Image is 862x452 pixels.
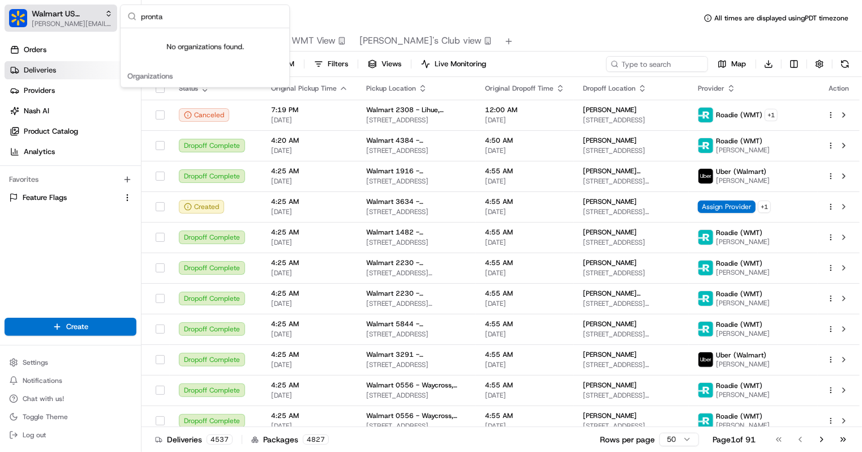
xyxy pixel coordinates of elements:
span: [DATE] [271,391,348,400]
a: Deliveries [5,61,141,79]
span: [STREET_ADDRESS] [366,146,467,155]
span: [PERSON_NAME] [716,237,770,246]
img: roadie-logo-v2.jpg [698,261,713,275]
span: 4:25 AM [271,258,348,267]
span: Walmart 1916 - [GEOGRAPHIC_DATA], [GEOGRAPHIC_DATA] [366,167,467,176]
button: Refresh [837,56,853,72]
span: [DATE] [271,421,348,430]
span: Walmart 1482 - [GEOGRAPHIC_DATA], [GEOGRAPHIC_DATA] [366,228,467,237]
span: [DATE] [271,177,348,186]
span: [DATE] [485,299,565,308]
span: [STREET_ADDRESS] [366,116,467,125]
span: [STREET_ADDRESS][PERSON_NAME] [583,391,680,400]
button: Live Monitoring [416,56,491,72]
div: We're available if you need us! [51,119,156,128]
span: [PERSON_NAME]'s Club view [359,34,482,48]
span: 4:50 AM [485,136,565,145]
a: Orders [5,41,141,59]
div: 4827 [303,434,329,445]
span: [PERSON_NAME] [583,136,637,145]
span: Pylon [113,250,137,258]
span: 12:00 AM [485,105,565,114]
span: [PERSON_NAME] [583,228,637,237]
span: API Documentation [107,222,182,233]
div: Organizations [123,68,287,85]
span: [STREET_ADDRESS] [583,268,680,278]
span: [DATE] [271,207,348,216]
span: [DATE] [485,146,565,155]
span: [STREET_ADDRESS][PERSON_NAME][PERSON_NAME] [366,268,467,278]
img: 1736555255976-a54dd68f-1ca7-489b-9aae-adbdc363a1c4 [11,108,32,128]
a: Analytics [5,143,141,161]
div: 📗 [11,223,20,232]
span: Assign Provider [698,201,756,213]
span: Walmart US Corporate [32,8,100,19]
span: [DATE] [271,360,348,369]
span: Feature Flags [23,193,67,203]
span: 7:19 PM [271,105,348,114]
button: Toggle Theme [5,409,136,425]
img: roadie-logo-v2.jpg [698,230,713,245]
span: Walmart 2308 - Lihue, [GEOGRAPHIC_DATA] [366,105,467,114]
span: 4:55 AM [485,258,565,267]
input: Search... [141,5,282,28]
button: [PERSON_NAME][EMAIL_ADDRESS][DOMAIN_NAME] [32,19,113,28]
a: Product Catalog [5,122,141,140]
span: Roadie (WMT) [716,289,762,299]
div: Packages [251,434,329,445]
span: [DATE] [271,116,348,125]
span: [DATE] [271,299,348,308]
button: Created [179,200,224,214]
button: Filters [309,56,353,72]
span: [DATE] [485,116,565,125]
span: Walmart 0556 - Waycross, [GEOGRAPHIC_DATA] [366,381,467,390]
img: roadie-logo-v2.jpg [698,413,713,428]
a: 💻API Documentation [91,218,186,238]
button: Chat with us! [5,391,136,407]
span: Roadie (WMT) [716,412,762,421]
a: 📗Knowledge Base [7,218,91,238]
span: [STREET_ADDRESS][PERSON_NAME][PERSON_NAME] [366,299,467,308]
span: [DATE] [485,177,565,186]
div: No organizations found. [121,28,289,66]
span: [DATE] [485,360,565,369]
span: Nash AI [24,106,49,116]
span: Roadie (WMT) [716,259,762,268]
span: Status [179,84,198,93]
span: [PERSON_NAME] [716,421,770,430]
span: Chat with us! [23,394,64,403]
img: Walmart US Corporate [9,9,27,27]
span: Analytics [24,147,55,157]
span: [PERSON_NAME] [583,350,637,359]
img: roadie-logo-v2.jpg [698,108,713,122]
span: [STREET_ADDRESS] [583,238,680,247]
span: Create [66,322,88,332]
span: Walmart 4384 - [GEOGRAPHIC_DATA], [GEOGRAPHIC_DATA] [366,136,467,145]
span: [STREET_ADDRESS][PERSON_NAME] [583,360,680,369]
img: uber-new-logo.jpeg [698,352,713,367]
img: roadie-logo-v2.jpg [698,138,713,153]
span: Notifications [23,376,62,385]
button: Notifications [5,373,136,389]
span: 4:55 AM [485,411,565,420]
div: Deliveries [155,434,233,445]
p: Welcome 👋 [11,45,206,63]
span: [STREET_ADDRESS] [583,146,680,155]
div: Favorites [5,170,136,189]
img: Ben Goodger [11,164,29,182]
span: [STREET_ADDRESS] [583,116,680,125]
span: [STREET_ADDRESS] [366,391,467,400]
span: 4:55 AM [485,350,565,359]
button: Map [713,56,751,72]
span: Original Dropoff Time [485,84,554,93]
span: Live Monitoring [435,59,486,69]
a: Providers [5,82,141,100]
img: uber-new-logo.jpeg [698,169,713,184]
span: [DATE] [485,268,565,278]
button: Views [363,56,406,72]
input: Type to search [606,56,708,72]
span: 4:55 AM [485,289,565,298]
img: roadie-logo-v2.jpg [698,383,713,398]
